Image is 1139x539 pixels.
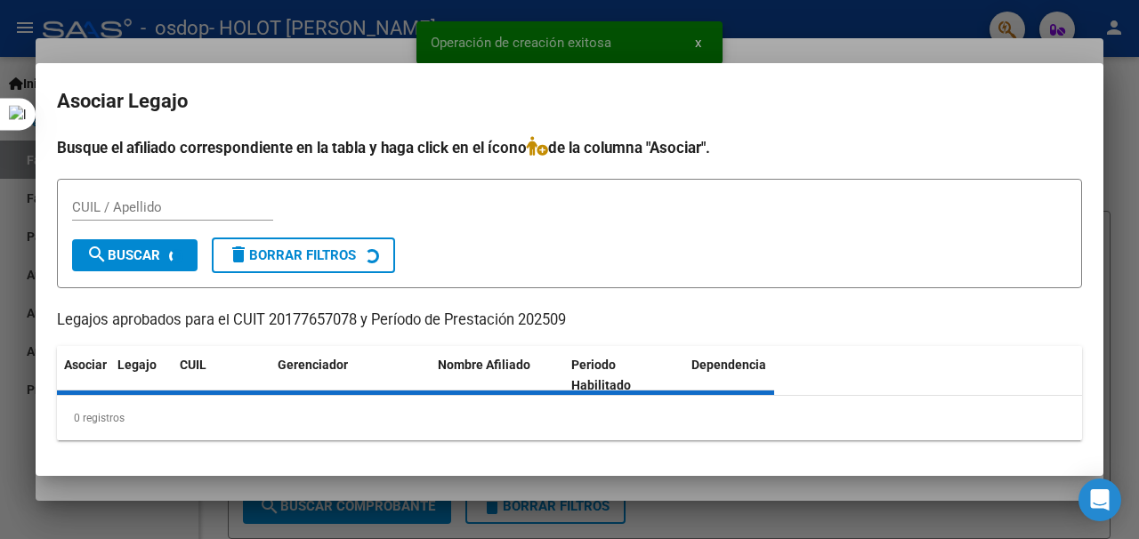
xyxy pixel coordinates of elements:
datatable-header-cell: Gerenciador [271,346,431,405]
h4: Busque el afiliado correspondiente en la tabla y haga click en el ícono de la columna "Asociar". [57,136,1082,159]
button: Buscar [72,239,198,271]
span: Asociar [64,358,107,372]
mat-icon: delete [228,244,249,265]
span: Periodo Habilitado [571,358,631,392]
div: Open Intercom Messenger [1078,479,1121,521]
span: Buscar [86,247,160,263]
button: Borrar Filtros [212,237,395,273]
span: Nombre Afiliado [438,358,530,372]
span: Legajo [117,358,157,372]
span: Borrar Filtros [228,247,356,263]
datatable-header-cell: Asociar [57,346,110,405]
datatable-header-cell: Nombre Afiliado [431,346,564,405]
mat-icon: search [86,244,108,265]
span: Gerenciador [278,358,348,372]
datatable-header-cell: Legajo [110,346,173,405]
p: Legajos aprobados para el CUIT 20177657078 y Período de Prestación 202509 [57,310,1082,332]
div: 0 registros [57,396,1082,440]
datatable-header-cell: Periodo Habilitado [564,346,684,405]
datatable-header-cell: CUIL [173,346,271,405]
span: CUIL [180,358,206,372]
h2: Asociar Legajo [57,84,1082,118]
datatable-header-cell: Dependencia [684,346,818,405]
span: Dependencia [691,358,766,372]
